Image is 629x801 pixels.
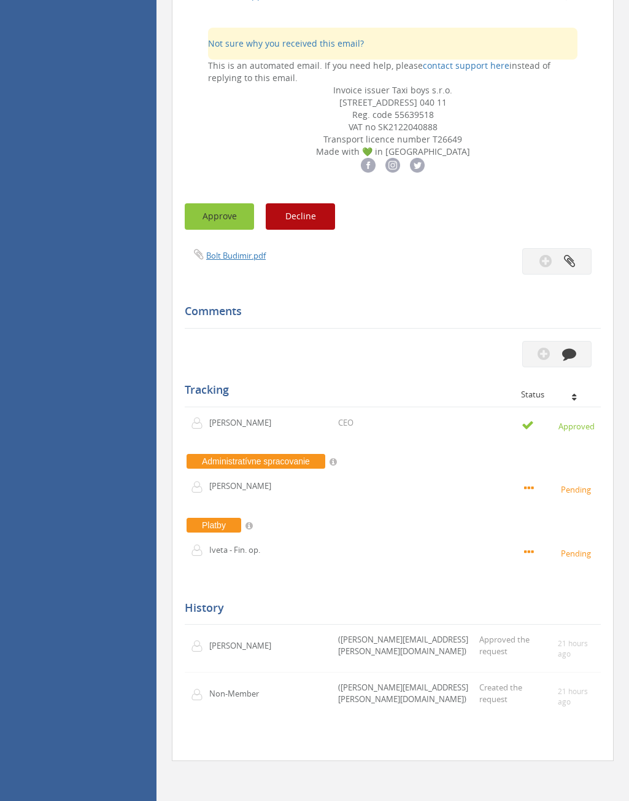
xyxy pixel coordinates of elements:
[338,417,353,429] p: CEO
[209,480,280,492] p: [PERSON_NAME]
[191,417,209,429] img: user-icon.png
[479,634,546,657] p: Approved the request
[423,60,509,71] a: contact support here
[524,482,595,496] small: Pending
[191,689,209,701] img: user-icon.png
[522,419,595,432] small: Approved
[187,518,241,533] span: Platby
[191,640,209,652] img: user-icon.png
[316,146,470,157] span: Made with 💚 in [GEOGRAPHIC_DATA]
[524,546,595,560] small: Pending
[209,544,280,556] p: Iveta - Fin. op.
[352,109,434,120] span: Reg. code 55639518
[385,158,400,173] img: Instagram
[333,84,452,96] span: Invoice issuer Taxi boys s.r.o.
[338,682,473,705] p: ([PERSON_NAME][EMAIL_ADDRESS][PERSON_NAME][DOMAIN_NAME])
[209,640,280,652] p: [PERSON_NAME]
[208,37,364,49] a: Not sure why you received this email?
[558,638,595,659] small: 21 hours ago
[266,203,335,230] button: Decline
[323,133,462,145] span: Transport licence number T26649
[208,60,550,84] span: This is an automated email. If you need help, please instead of replying to this email.
[209,417,280,429] p: [PERSON_NAME]
[206,250,266,261] a: Bolt Budimir.pdf
[209,688,280,700] p: Non-Member
[338,634,473,657] p: ([PERSON_NAME][EMAIL_ADDRESS][PERSON_NAME][DOMAIN_NAME])
[361,158,376,173] img: Facebook
[191,481,209,493] img: user-icon.png
[339,96,447,108] span: [STREET_ADDRESS] 040 11
[479,682,546,705] p: Created the request
[185,203,254,230] button: Approve
[185,305,592,318] h5: Comments
[185,384,592,396] h5: Tracking
[410,158,425,173] img: Twitter
[349,121,438,133] span: VAT no SK2122040888
[185,602,592,614] h5: History
[187,454,325,469] span: Administratívne spracovanie
[558,686,595,707] small: 21 hours ago
[191,544,209,557] img: user-icon.png
[521,390,592,399] div: Status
